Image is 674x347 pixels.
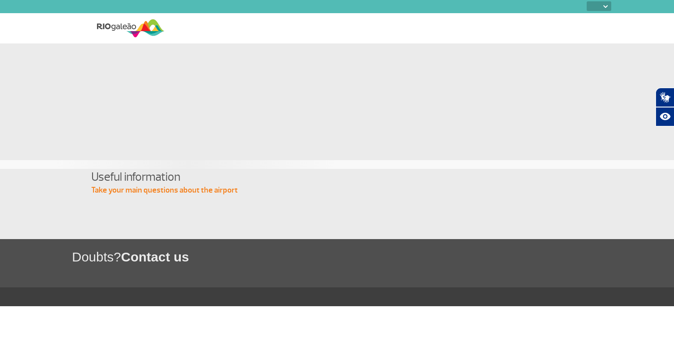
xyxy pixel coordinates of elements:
[656,88,674,107] button: Abrir tradutor de língua de sinais.
[656,88,674,126] div: Plugin de acessibilidade da Hand Talk.
[91,169,583,185] h4: Useful information
[121,250,189,264] span: Contact us
[656,107,674,126] button: Abrir recursos assistivos.
[91,185,583,196] p: Take your main questions about the airport
[72,248,674,266] h1: Doubts?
